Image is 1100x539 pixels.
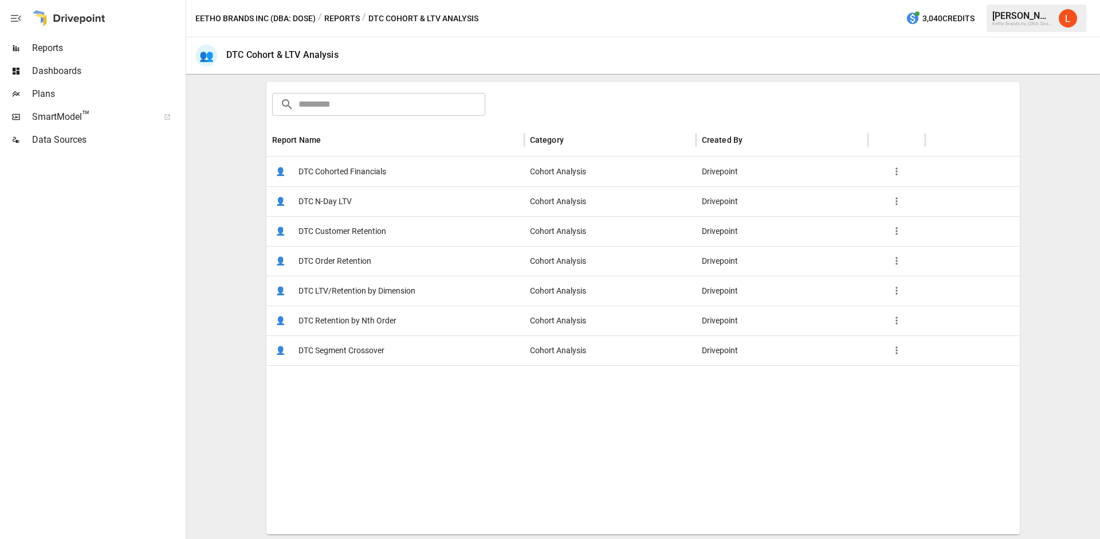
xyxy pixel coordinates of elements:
[702,135,743,144] div: Created By
[298,217,386,246] span: DTC Customer Retention
[744,132,760,148] button: Sort
[901,8,979,29] button: 3,040Credits
[82,108,90,123] span: ™
[272,252,289,269] span: 👤
[298,276,415,306] span: DTC LTV/Retention by Dimension
[322,132,338,148] button: Sort
[524,246,696,276] div: Cohort Analysis
[696,246,868,276] div: Drivepoint
[524,306,696,335] div: Cohort Analysis
[298,187,352,216] span: DTC N-Day LTV
[696,276,868,306] div: Drivepoint
[565,132,581,148] button: Sort
[696,335,868,365] div: Drivepoint
[32,110,151,124] span: SmartModel
[1059,9,1077,28] img: Leslie Denton
[32,133,183,147] span: Data Sources
[298,157,386,186] span: DTC Cohorted Financials
[524,157,696,186] div: Cohort Analysis
[362,11,366,26] div: /
[298,306,396,335] span: DTC Retention by Nth Order
[195,11,316,26] button: Eetho Brands Inc (DBA: Dose)
[992,10,1052,21] div: [PERSON_NAME]
[195,45,217,67] div: 👥
[696,216,868,246] div: Drivepoint
[298,336,384,365] span: DTC Segment Crossover
[696,186,868,216] div: Drivepoint
[524,276,696,306] div: Cohort Analysis
[272,222,289,240] span: 👤
[272,312,289,329] span: 👤
[226,49,339,60] div: DTC Cohort & LTV Analysis
[272,193,289,210] span: 👤
[530,135,564,144] div: Category
[524,216,696,246] div: Cohort Analysis
[32,64,183,78] span: Dashboards
[992,21,1052,26] div: Eetho Brands Inc (DBA: Dose)
[32,87,183,101] span: Plans
[298,247,371,276] span: DTC Order Retention
[32,41,183,55] span: Reports
[1052,2,1084,34] button: Leslie Denton
[272,282,289,299] span: 👤
[272,163,289,180] span: 👤
[524,335,696,365] div: Cohort Analysis
[696,306,868,335] div: Drivepoint
[524,186,696,216] div: Cohort Analysis
[696,157,868,186] div: Drivepoint
[318,11,322,26] div: /
[272,135,321,144] div: Report Name
[922,11,975,26] span: 3,040 Credits
[272,342,289,359] span: 👤
[324,11,360,26] button: Reports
